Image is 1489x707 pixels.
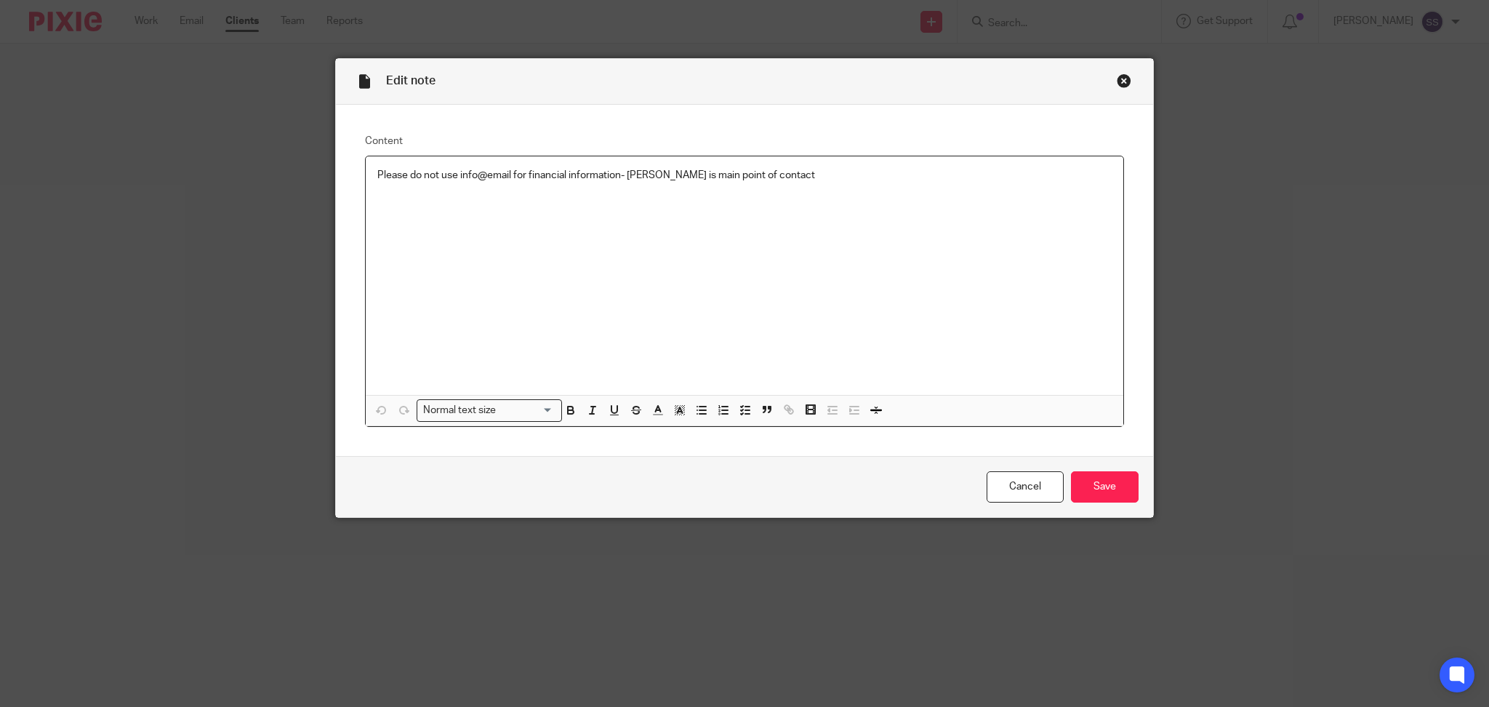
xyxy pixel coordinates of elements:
[365,134,1124,148] label: Content
[1117,73,1131,88] div: Close this dialog window
[386,75,436,87] span: Edit note
[501,403,553,418] input: Search for option
[377,168,1112,183] p: Please do not use info@email for financial information- [PERSON_NAME] is main point of contact
[420,403,499,418] span: Normal text size
[987,471,1064,503] a: Cancel
[1071,471,1139,503] input: Save
[417,399,562,422] div: Search for option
